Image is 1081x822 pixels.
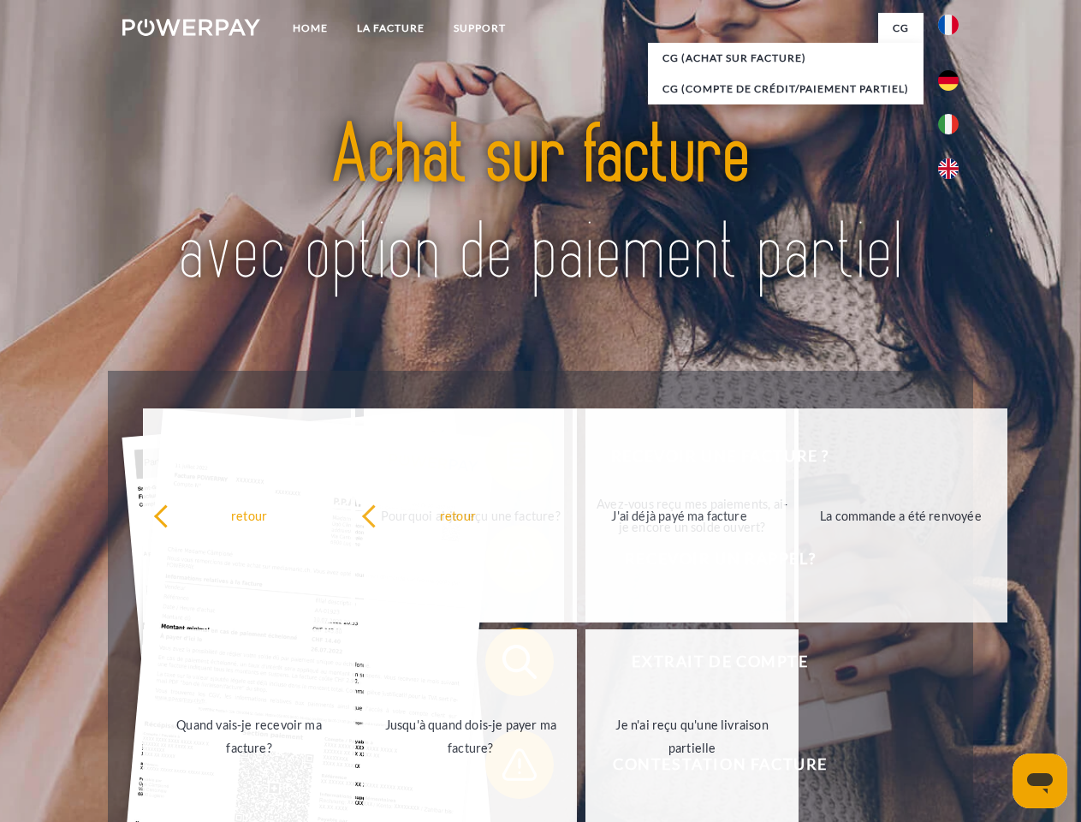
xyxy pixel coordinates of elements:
[278,13,342,44] a: Home
[938,15,959,35] img: fr
[1013,753,1067,808] iframe: Bouton de lancement de la fenêtre de messagerie
[805,503,997,527] div: La commande a été renvoyée
[878,13,924,44] a: CG
[938,114,959,134] img: it
[596,713,788,759] div: Je n'ai reçu qu'une livraison partielle
[153,713,346,759] div: Quand vais-je recevoir ma facture?
[439,13,520,44] a: Support
[342,13,439,44] a: LA FACTURE
[122,19,260,36] img: logo-powerpay-white.svg
[648,74,924,104] a: CG (Compte de crédit/paiement partiel)
[583,503,775,527] div: J'ai déjà payé ma facture
[163,82,918,328] img: title-powerpay_fr.svg
[938,158,959,179] img: en
[648,43,924,74] a: CG (achat sur facture)
[361,503,554,527] div: retour
[374,713,567,759] div: Jusqu'à quand dois-je payer ma facture?
[938,70,959,91] img: de
[153,503,346,527] div: retour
